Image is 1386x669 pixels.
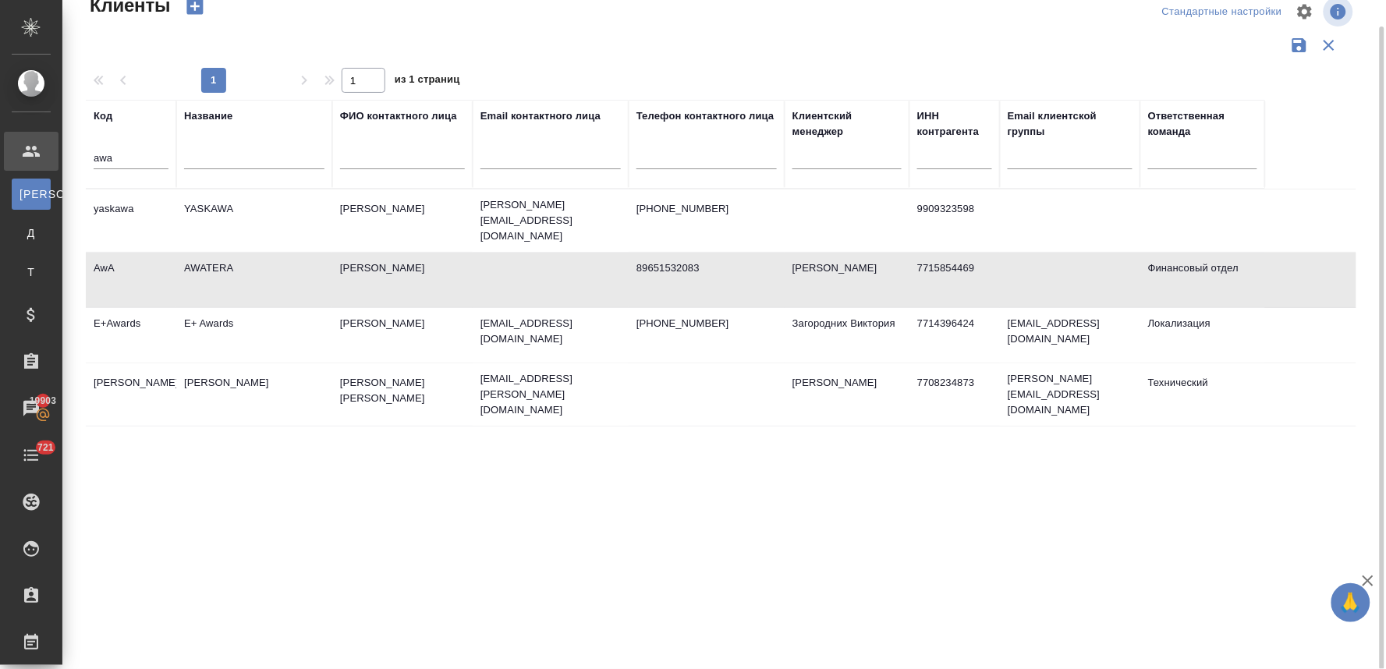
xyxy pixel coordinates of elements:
[1008,108,1133,140] div: Email клиентской группы
[19,264,43,280] span: Т
[1000,363,1140,426] td: [PERSON_NAME][EMAIL_ADDRESS][DOMAIN_NAME]
[636,260,777,276] p: 89651532083
[86,367,176,422] td: [PERSON_NAME]
[184,108,232,124] div: Название
[19,225,43,241] span: Д
[909,253,1000,307] td: 7715854469
[909,308,1000,363] td: 7714396424
[12,218,51,249] a: Д
[176,367,332,422] td: [PERSON_NAME]
[176,308,332,363] td: E+ Awards
[1000,308,1140,363] td: [EMAIL_ADDRESS][DOMAIN_NAME]
[785,367,909,422] td: [PERSON_NAME]
[4,389,58,428] a: 19903
[909,193,1000,248] td: 9909323598
[1338,586,1364,619] span: 🙏
[1285,30,1314,60] button: Сохранить фильтры
[1314,30,1344,60] button: Сбросить фильтры
[20,393,66,409] span: 19903
[12,179,51,210] a: [PERSON_NAME]
[4,436,58,475] a: 721
[28,440,63,455] span: 721
[792,108,902,140] div: Клиентский менеджер
[94,108,112,124] div: Код
[12,257,51,288] a: Т
[86,193,176,248] td: yaskawa
[1331,583,1370,622] button: 🙏
[480,316,621,347] p: [EMAIL_ADDRESS][DOMAIN_NAME]
[176,193,332,248] td: YASKAWA
[86,253,176,307] td: AwA
[1140,367,1265,422] td: Технический
[332,308,473,363] td: [PERSON_NAME]
[332,193,473,248] td: [PERSON_NAME]
[395,70,460,93] span: из 1 страниц
[1148,108,1257,140] div: Ответственная команда
[86,308,176,363] td: E+Awards
[785,308,909,363] td: Загородних Виктория
[332,253,473,307] td: [PERSON_NAME]
[176,253,332,307] td: AWATERA
[636,201,777,217] p: [PHONE_NUMBER]
[332,367,473,422] td: [PERSON_NAME] [PERSON_NAME]
[636,108,775,124] div: Телефон контактного лица
[909,367,1000,422] td: 7708234873
[19,186,43,202] span: [PERSON_NAME]
[340,108,457,124] div: ФИО контактного лица
[636,316,777,331] p: [PHONE_NUMBER]
[1140,253,1265,307] td: Финансовый отдел
[480,371,621,418] p: [EMAIL_ADDRESS][PERSON_NAME][DOMAIN_NAME]
[1140,308,1265,363] td: Локализация
[480,108,601,124] div: Email контактного лица
[480,197,621,244] p: [PERSON_NAME][EMAIL_ADDRESS][DOMAIN_NAME]
[785,253,909,307] td: [PERSON_NAME]
[917,108,992,140] div: ИНН контрагента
